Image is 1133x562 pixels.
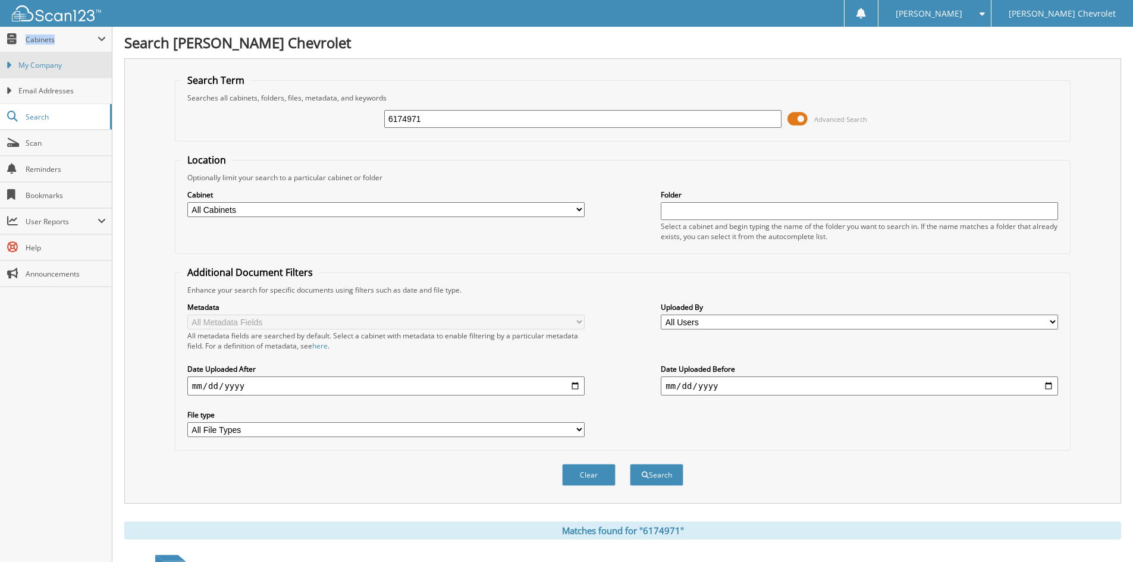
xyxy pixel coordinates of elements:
button: Search [630,464,683,486]
span: Cabinets [26,34,98,45]
button: Clear [562,464,616,486]
label: Cabinet [187,190,585,200]
span: Search [26,112,104,122]
span: [PERSON_NAME] Chevrolet [1009,10,1116,17]
img: scan123-logo-white.svg [12,5,101,21]
label: Date Uploaded Before [661,364,1058,374]
iframe: Chat Widget [1074,505,1133,562]
input: start [187,376,585,395]
div: Matches found for "6174971" [124,522,1121,539]
h1: Search [PERSON_NAME] Chevrolet [124,33,1121,52]
div: Select a cabinet and begin typing the name of the folder you want to search in. If the name match... [661,221,1058,241]
span: My Company [18,60,106,71]
span: [PERSON_NAME] [896,10,962,17]
span: Announcements [26,269,106,279]
div: Enhance your search for specific documents using filters such as date and file type. [181,285,1064,295]
div: Searches all cabinets, folders, files, metadata, and keywords [181,93,1064,103]
span: Reminders [26,164,106,174]
legend: Location [181,153,232,167]
div: Optionally limit your search to a particular cabinet or folder [181,172,1064,183]
input: end [661,376,1058,395]
span: Bookmarks [26,190,106,200]
span: Scan [26,138,106,148]
legend: Additional Document Filters [181,266,319,279]
span: Help [26,243,106,253]
span: Email Addresses [18,86,106,96]
label: Metadata [187,302,585,312]
div: All metadata fields are searched by default. Select a cabinet with metadata to enable filtering b... [187,331,585,351]
legend: Search Term [181,74,250,87]
span: User Reports [26,216,98,227]
span: Advanced Search [814,115,867,124]
label: Date Uploaded After [187,364,585,374]
a: here [312,341,328,351]
label: Folder [661,190,1058,200]
label: Uploaded By [661,302,1058,312]
label: File type [187,410,585,420]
